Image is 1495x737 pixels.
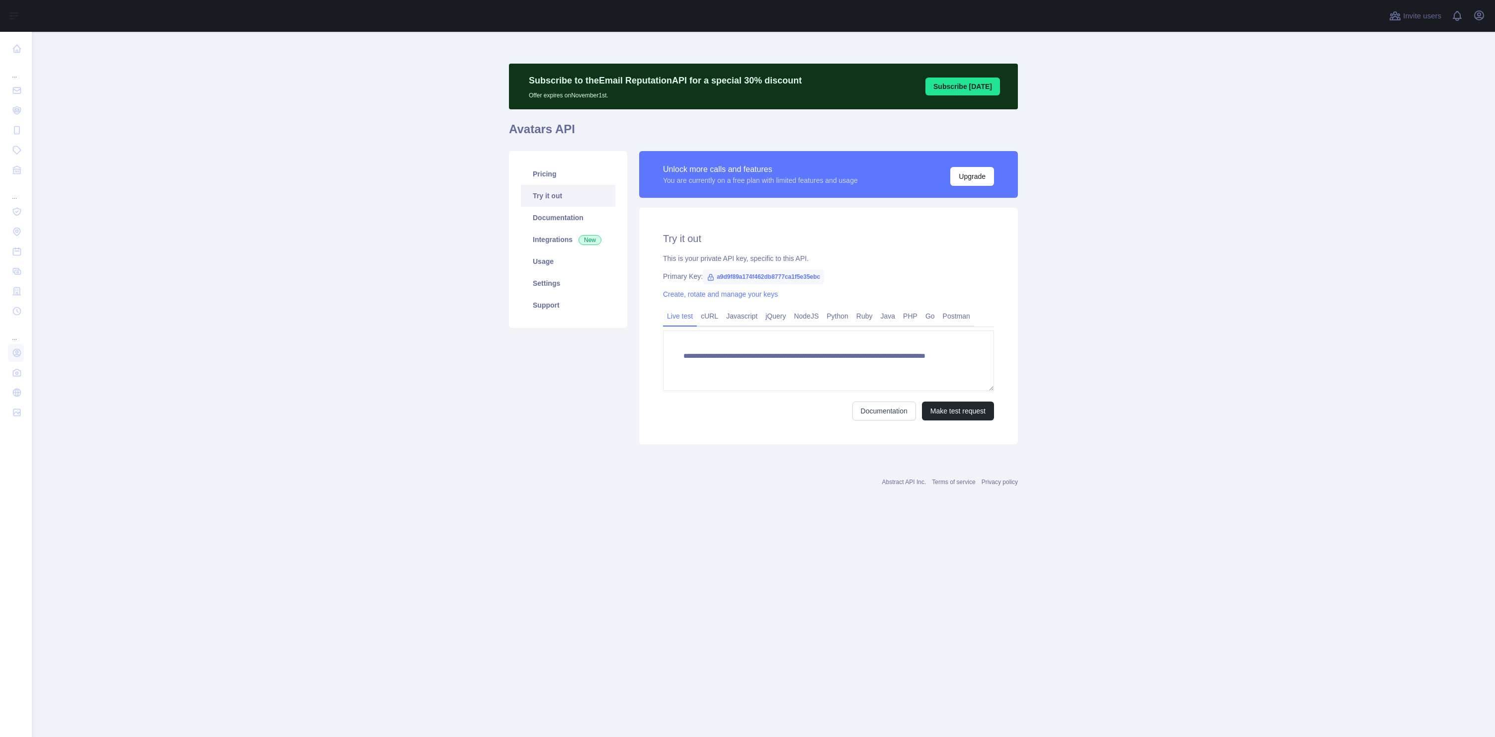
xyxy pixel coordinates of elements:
a: Live test [663,308,697,324]
div: ... [8,60,24,80]
a: NodeJS [790,308,823,324]
a: Settings [521,272,615,294]
a: Terms of service [932,479,975,486]
span: a9d9f89a174f462db8777ca1f5e35ebc [703,269,824,284]
a: Support [521,294,615,316]
button: Make test request [922,402,994,420]
a: Abstract API Inc. [882,479,926,486]
a: Create, rotate and manage your keys [663,290,778,298]
a: Go [921,308,939,324]
div: ... [8,322,24,342]
a: Pricing [521,163,615,185]
a: Privacy policy [982,479,1018,486]
a: Usage [521,250,615,272]
a: Python [823,308,852,324]
a: jQuery [761,308,790,324]
p: Subscribe to the Email Reputation API for a special 30 % discount [529,74,802,87]
a: Try it out [521,185,615,207]
a: Javascript [722,308,761,324]
a: cURL [697,308,722,324]
button: Subscribe [DATE] [925,78,1000,95]
span: Invite users [1403,10,1441,22]
h2: Try it out [663,232,994,246]
div: This is your private API key, specific to this API. [663,253,994,263]
a: Documentation [521,207,615,229]
button: Invite users [1387,8,1443,24]
button: Upgrade [950,167,994,186]
h1: Avatars API [509,121,1018,145]
p: Offer expires on November 1st. [529,87,802,99]
a: Integrations New [521,229,615,250]
a: PHP [899,308,921,324]
a: Postman [939,308,974,324]
div: Primary Key: [663,271,994,281]
a: Documentation [852,402,916,420]
div: You are currently on a free plan with limited features and usage [663,175,858,185]
span: New [579,235,601,245]
div: Unlock more calls and features [663,164,858,175]
div: ... [8,181,24,201]
a: Ruby [852,308,877,324]
a: Java [877,308,900,324]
